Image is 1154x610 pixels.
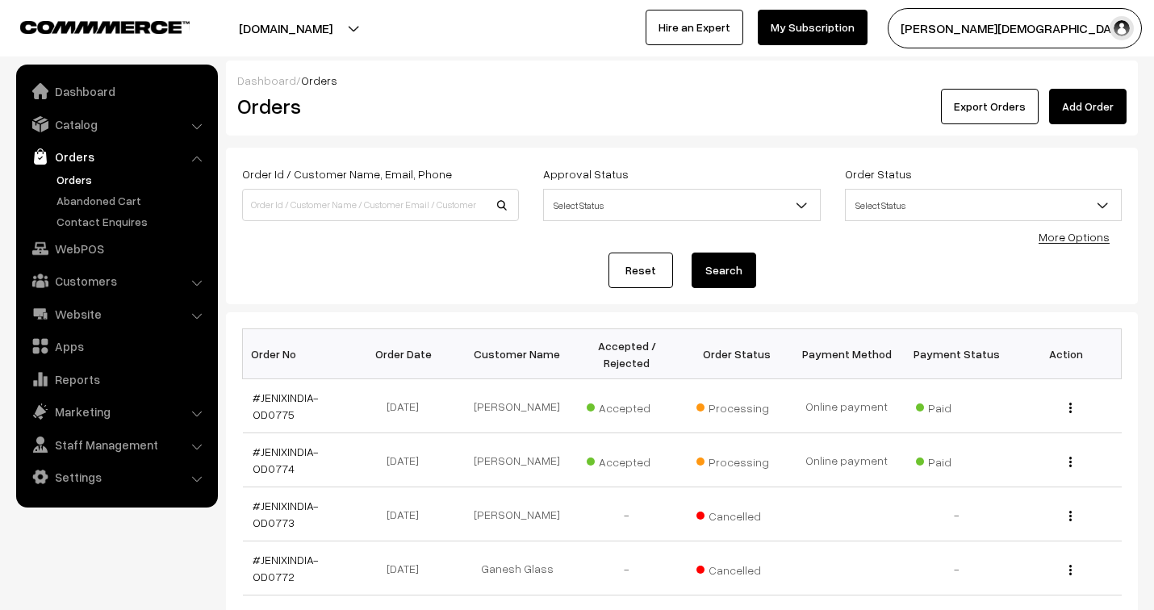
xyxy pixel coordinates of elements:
[692,253,756,288] button: Search
[1039,230,1110,244] a: More Options
[845,189,1122,221] span: Select Status
[1069,457,1072,467] img: Menu
[353,487,462,541] td: [DATE]
[20,110,212,139] a: Catalog
[792,379,901,433] td: Online payment
[572,329,682,379] th: Accepted / Rejected
[253,391,319,421] a: #JENIXINDIA-OD0775
[792,433,901,487] td: Online payment
[845,165,912,182] label: Order Status
[901,487,1011,541] td: -
[462,541,572,595] td: Ganesh Glass
[888,8,1142,48] button: [PERSON_NAME][DEMOGRAPHIC_DATA]
[587,395,667,416] span: Accepted
[1049,89,1127,124] a: Add Order
[20,16,161,36] a: COMMMERCE
[353,541,462,595] td: [DATE]
[52,171,212,188] a: Orders
[646,10,743,45] a: Hire an Expert
[20,299,212,328] a: Website
[20,365,212,394] a: Reports
[916,449,997,470] span: Paid
[462,379,572,433] td: [PERSON_NAME]
[696,558,777,579] span: Cancelled
[20,234,212,263] a: WebPOS
[572,541,682,595] td: -
[237,94,517,119] h2: Orders
[696,395,777,416] span: Processing
[20,462,212,491] a: Settings
[20,430,212,459] a: Staff Management
[901,541,1011,595] td: -
[1069,403,1072,413] img: Menu
[1110,16,1134,40] img: user
[20,397,212,426] a: Marketing
[916,395,997,416] span: Paid
[253,553,319,583] a: #JENIXINDIA-OD0772
[1069,511,1072,521] img: Menu
[182,8,389,48] button: [DOMAIN_NAME]
[462,487,572,541] td: [PERSON_NAME]
[696,449,777,470] span: Processing
[20,332,212,361] a: Apps
[543,165,629,182] label: Approval Status
[572,487,682,541] td: -
[462,329,572,379] th: Customer Name
[353,433,462,487] td: [DATE]
[242,165,452,182] label: Order Id / Customer Name, Email, Phone
[608,253,673,288] a: Reset
[846,191,1121,219] span: Select Status
[544,191,819,219] span: Select Status
[52,213,212,230] a: Contact Enquires
[20,21,190,33] img: COMMMERCE
[353,379,462,433] td: [DATE]
[901,329,1011,379] th: Payment Status
[243,329,353,379] th: Order No
[242,189,519,221] input: Order Id / Customer Name / Customer Email / Customer Phone
[20,266,212,295] a: Customers
[20,142,212,171] a: Orders
[758,10,868,45] a: My Subscription
[20,77,212,106] a: Dashboard
[237,72,1127,89] div: /
[253,445,319,475] a: #JENIXINDIA-OD0774
[1069,565,1072,575] img: Menu
[1011,329,1121,379] th: Action
[792,329,901,379] th: Payment Method
[587,449,667,470] span: Accepted
[253,499,319,529] a: #JENIXINDIA-OD0773
[462,433,572,487] td: [PERSON_NAME]
[696,503,777,524] span: Cancelled
[237,73,296,87] a: Dashboard
[941,89,1039,124] button: Export Orders
[543,189,820,221] span: Select Status
[301,73,337,87] span: Orders
[682,329,792,379] th: Order Status
[353,329,462,379] th: Order Date
[52,192,212,209] a: Abandoned Cart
